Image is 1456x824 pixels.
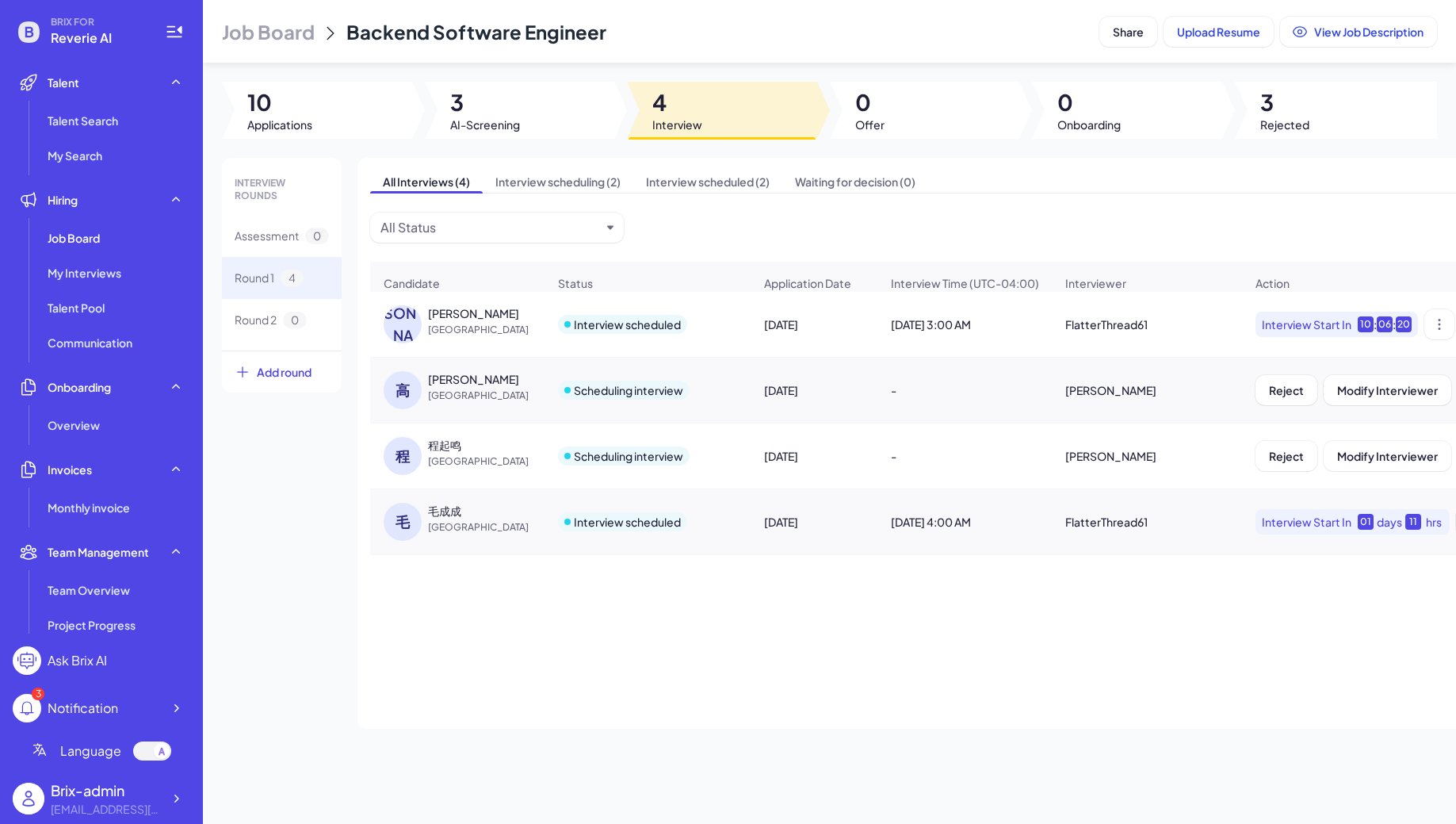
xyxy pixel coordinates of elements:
span: Interview scheduled (2) [633,171,782,193]
span: Candidate [384,275,440,291]
div: [PERSON_NAME] [1053,434,1241,478]
span: Upload Resume [1177,25,1260,39]
span: Reject [1269,383,1304,397]
span: Backend Software Engineer [346,20,606,44]
span: Interview Start In [1262,316,1351,332]
span: Action [1255,275,1290,291]
span: Modify Interviewer [1337,449,1438,463]
span: Hiring [48,192,78,208]
span: 0 [855,88,885,117]
div: Ask Brix AI [48,651,107,670]
div: 高梦晗 [428,371,519,387]
button: Add round [222,351,342,393]
div: flora@joinbrix.com [51,801,162,818]
div: [DATE] 3:00 AM [878,302,1051,347]
div: 06 [1377,316,1393,332]
span: Reject [1269,449,1304,463]
span: My Interviews [48,265,121,281]
button: Modify Interviewer [1324,375,1451,405]
span: Add round [257,364,311,380]
span: Rejected [1260,117,1309,132]
span: 4 [652,88,702,117]
div: Scheduling interview [574,382,683,398]
div: Notification [48,699,118,718]
div: 程 [384,437,422,475]
button: Share [1099,17,1157,47]
button: View Job Description [1280,17,1437,47]
span: Interview Start In [1262,514,1351,530]
div: 20 [1396,316,1412,332]
div: days [1377,514,1402,530]
span: Team Management [48,544,149,560]
span: 0 [1057,88,1121,117]
div: Scheduling interview [574,448,683,464]
div: 10 [1358,316,1374,332]
div: Brix-admin [51,780,162,801]
span: Interview Time (UTC-04:00) [891,275,1039,291]
div: [PERSON_NAME] [1053,368,1241,412]
span: My Search [48,148,102,163]
span: Talent [48,75,79,90]
span: Overview [48,417,100,433]
span: View Job Description [1314,25,1424,39]
span: BRIX FOR [51,16,146,29]
div: [DATE] [751,302,877,347]
div: [DATE] [751,368,877,412]
span: Communication [48,335,132,351]
button: Reject [1255,441,1317,471]
div: Interview scheduled [574,514,681,530]
div: 高 [384,371,422,409]
span: Application Date [764,275,851,291]
span: Interview scheduling (2) [483,171,633,193]
span: All Interviews (4) [370,171,483,193]
div: [DATE] 4:00 AM [878,500,1051,544]
span: Invoices [48,462,92,477]
span: Round 1 [235,270,274,286]
span: Reverie AI [51,29,146,48]
div: : [1393,316,1396,332]
span: 3 [450,88,520,117]
span: Monthly invoice [48,500,130,515]
div: [DATE] [751,434,877,478]
div: 毛 [384,503,422,541]
span: 4 [281,270,304,286]
div: [DATE] [751,500,877,544]
span: [GEOGRAPHIC_DATA] [428,519,547,535]
div: 11 [1405,514,1421,530]
span: Job Board [48,230,100,246]
div: : [1374,316,1377,332]
span: Project Progress [48,617,136,633]
button: All Status [380,218,601,237]
button: Reject [1255,375,1317,405]
span: Talent Pool [48,300,105,316]
span: Waiting for decision (0) [782,171,928,193]
span: [GEOGRAPHIC_DATA] [428,454,547,469]
span: Onboarding [48,379,111,395]
span: Share [1113,25,1144,39]
span: 0 [305,228,329,244]
div: [PERSON_NAME] [384,305,422,343]
div: 01 [1358,514,1374,530]
span: [GEOGRAPHIC_DATA] [428,388,547,404]
span: 3 [1260,88,1309,117]
div: 毛成成 [428,503,461,519]
div: 李少林 [428,305,519,321]
div: hrs [1424,514,1443,530]
span: Modify Interviewer [1337,383,1438,397]
div: All Status [380,218,436,237]
div: 3 [32,688,44,700]
div: FlatterThread61 [1053,500,1241,544]
span: Offer [855,117,885,132]
span: Language [60,742,121,761]
span: [GEOGRAPHIC_DATA] [428,322,547,338]
div: Interview scheduled [574,316,681,332]
div: - [878,434,1051,478]
span: Assessment [235,228,299,244]
span: Round 2 [235,312,277,328]
img: user_logo.png [13,783,44,814]
span: Onboarding [1057,117,1121,132]
span: Talent Search [48,113,118,128]
span: Interviewer [1065,275,1126,291]
button: Upload Resume [1164,17,1274,47]
div: - [878,368,1051,412]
